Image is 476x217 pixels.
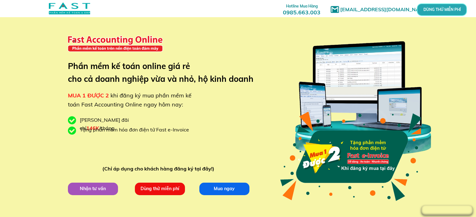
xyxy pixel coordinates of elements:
[102,165,217,173] div: (Chỉ áp dụng cho khách hàng đăng ký tại đây!)
[68,92,192,108] span: khi đăng ký mua phần mềm kế toán Fast Accounting Online ngay hôm nay:
[67,182,118,195] p: Nhận tư vấn
[80,126,194,134] div: Tặng phần mềm hóa đơn điện tử Fast e-Invoice
[134,182,185,195] p: Dùng thử miễn phí
[68,60,263,86] h3: Phần mềm kế toán online giá rẻ cho cả doanh nghiệp vừa và nhỏ, hộ kinh doanh
[68,92,109,99] span: MUA 1 ĐƯỢC 2
[286,4,318,8] span: Hotline Mua Hàng
[340,6,432,14] h1: [EMAIL_ADDRESS][DOMAIN_NAME]
[86,125,99,131] span: 146K
[198,182,250,195] p: Mua ngay
[276,2,327,16] h3: 0985.663.003
[80,116,161,132] div: [PERSON_NAME] đãi chỉ /tháng
[430,7,454,12] p: DÙNG THỬ MIỄN PHÍ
